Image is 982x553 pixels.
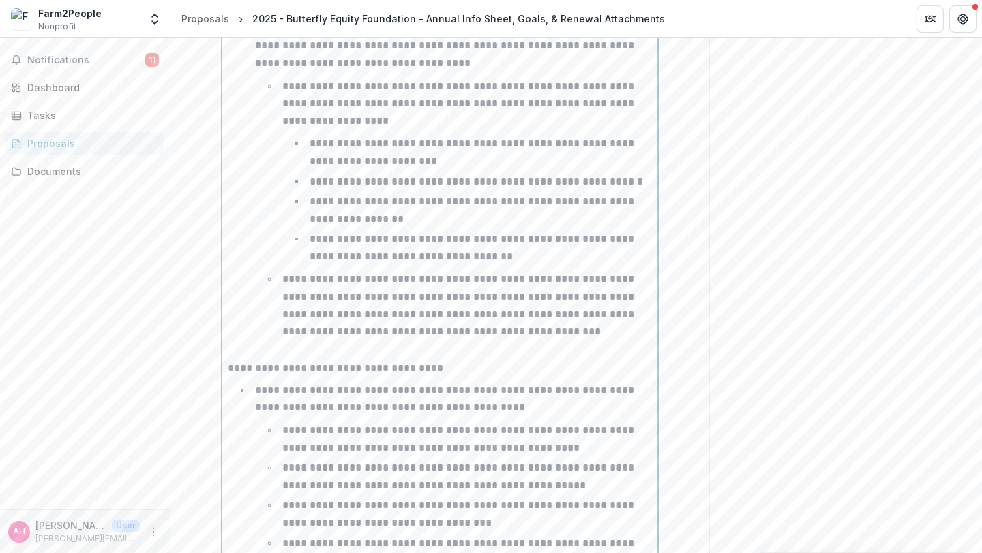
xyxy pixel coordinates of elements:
[5,49,164,71] button: Notifications11
[5,104,164,127] a: Tasks
[13,527,25,536] div: Anna Hopkins
[38,20,76,33] span: Nonprofit
[917,5,944,33] button: Partners
[145,5,164,33] button: Open entity switcher
[252,12,665,26] div: 2025 - Butterfly Equity Foundation - Annual Info Sheet, Goals, & Renewal Attachments
[27,80,153,95] div: Dashboard
[181,12,229,26] div: Proposals
[11,8,33,30] img: Farm2People
[27,108,153,123] div: Tasks
[27,164,153,178] div: Documents
[38,6,102,20] div: Farm2People
[145,524,162,540] button: More
[5,160,164,183] a: Documents
[145,53,159,67] span: 11
[35,518,106,533] p: [PERSON_NAME]
[949,5,977,33] button: Get Help
[5,132,164,155] a: Proposals
[35,533,140,545] p: [PERSON_NAME][EMAIL_ADDRESS][DOMAIN_NAME]
[176,9,235,29] a: Proposals
[27,54,145,66] span: Notifications
[176,9,670,29] nav: breadcrumb
[5,76,164,99] a: Dashboard
[27,136,153,151] div: Proposals
[112,520,140,532] p: User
